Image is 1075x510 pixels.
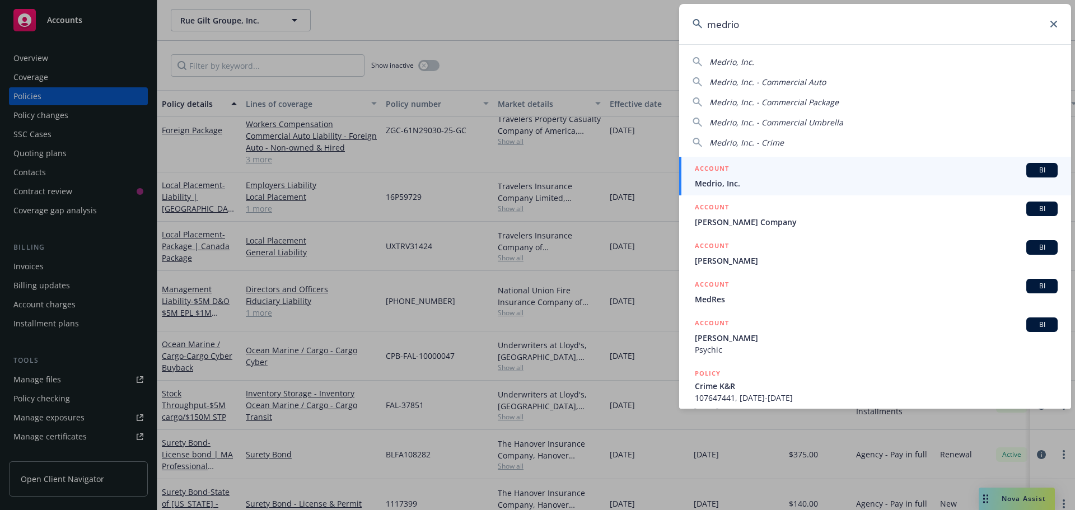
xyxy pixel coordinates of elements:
span: MedRes [695,293,1058,305]
span: [PERSON_NAME] [695,255,1058,266]
span: BI [1031,204,1053,214]
span: BI [1031,165,1053,175]
a: ACCOUNTBIMedrio, Inc. [679,157,1071,195]
span: Medrio, Inc. - Crime [709,137,784,148]
h5: ACCOUNT [695,279,729,292]
span: [PERSON_NAME] [695,332,1058,344]
a: ACCOUNTBIMedRes [679,273,1071,311]
h5: ACCOUNT [695,240,729,254]
a: POLICYCrime K&R107647441, [DATE]-[DATE] [679,362,1071,410]
span: Medrio, Inc. [695,177,1058,189]
span: Medrio, Inc. - Commercial Umbrella [709,117,843,128]
h5: ACCOUNT [695,163,729,176]
a: ACCOUNTBI[PERSON_NAME] [679,234,1071,273]
h5: ACCOUNT [695,202,729,215]
span: BI [1031,281,1053,291]
span: BI [1031,242,1053,252]
span: [PERSON_NAME] Company [695,216,1058,228]
span: Medrio, Inc. - Commercial Auto [709,77,826,87]
span: Crime K&R [695,380,1058,392]
input: Search... [679,4,1071,44]
span: 107647441, [DATE]-[DATE] [695,392,1058,404]
span: Psychic [695,344,1058,355]
h5: ACCOUNT [695,317,729,331]
h5: POLICY [695,368,721,379]
span: Medrio, Inc. [709,57,754,67]
a: ACCOUNTBI[PERSON_NAME]Psychic [679,311,1071,362]
a: ACCOUNTBI[PERSON_NAME] Company [679,195,1071,234]
span: Medrio, Inc. - Commercial Package [709,97,839,107]
span: BI [1031,320,1053,330]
